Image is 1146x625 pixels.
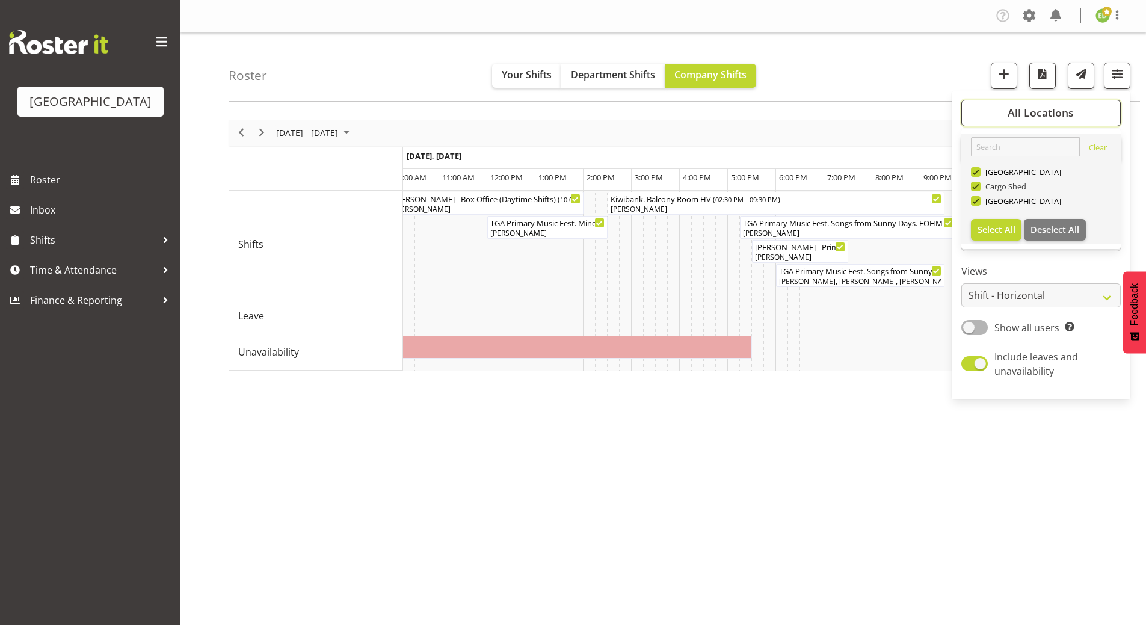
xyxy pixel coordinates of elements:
[571,68,655,81] span: Department Shifts
[407,150,461,161] span: [DATE], [DATE]
[1029,63,1056,89] button: Download a PDF of the roster according to the set date range.
[490,217,605,229] div: TGA Primary Music Fest. Minder. [DATE] ( )
[238,309,264,323] span: Leave
[715,194,778,204] span: 02:30 PM - 09:30 PM
[1024,219,1086,241] button: Deselect All
[30,201,174,219] span: Inbox
[490,172,523,183] span: 12:00 PM
[683,172,711,183] span: 4:00 PM
[30,291,156,309] span: Finance & Reporting
[30,231,156,249] span: Shifts
[779,172,807,183] span: 6:00 PM
[674,68,747,81] span: Company Shifts
[755,252,845,263] div: [PERSON_NAME]
[743,228,953,239] div: [PERSON_NAME]
[238,345,299,359] span: Unavailability
[229,191,403,298] td: Shifts resource
[994,350,1078,378] span: Include leaves and unavailability
[611,204,941,215] div: [PERSON_NAME]
[752,240,848,263] div: Shifts"s event - Michelle - Primary School Choir - Songs from the Sunny Days Begin From Tuesday, ...
[233,125,250,140] button: Previous
[779,265,941,277] div: TGA Primary Music Fest. Songs from Sunny Days ( )
[961,100,1121,126] button: All Locations
[978,224,1015,235] span: Select All
[981,196,1062,206] span: [GEOGRAPHIC_DATA]
[231,120,251,146] div: previous period
[827,172,855,183] span: 7:00 PM
[611,192,941,205] div: Kiwibank. Balcony Room HV ( )
[1068,63,1094,89] button: Send a list of all shifts for the selected filtered period to all rostered employees.
[740,216,957,239] div: Shifts"s event - TGA Primary Music Fest. Songs from Sunny Days. FOHM Shift Begin From Tuesday, Au...
[608,192,944,215] div: Shifts"s event - Kiwibank. Balcony Room HV Begin From Tuesday, August 26, 2025 at 2:30:00 PM GMT+...
[394,204,581,215] div: [PERSON_NAME]
[238,237,263,251] span: Shifts
[274,125,355,140] button: August 2025
[1008,105,1074,120] span: All Locations
[1123,271,1146,353] button: Feedback - Show survey
[394,172,427,183] span: 10:00 AM
[875,172,904,183] span: 8:00 PM
[492,64,561,88] button: Your Shifts
[743,217,953,229] div: TGA Primary Music Fest. Songs from Sunny Days. FOHM Shift ( )
[731,172,759,183] span: 5:00 PM
[1104,63,1130,89] button: Filter Shifts
[9,30,108,54] img: Rosterit website logo
[275,125,339,140] span: [DATE] - [DATE]
[229,69,267,82] h4: Roster
[971,137,1080,156] input: Search
[1095,8,1110,23] img: emma-dowman11789.jpg
[755,241,845,253] div: [PERSON_NAME] - Primary School Choir - Songs from the Sunny Days ( )
[587,172,615,183] span: 2:00 PM
[391,192,584,215] div: Shifts"s event - Robin - Box Office (Daytime Shifts) Begin From Tuesday, August 26, 2025 at 10:00...
[991,63,1017,89] button: Add a new shift
[1030,224,1079,235] span: Deselect All
[981,167,1062,177] span: [GEOGRAPHIC_DATA]
[971,219,1022,241] button: Select All
[487,216,608,239] div: Shifts"s event - TGA Primary Music Fest. Minder. Tuesday Begin From Tuesday, August 26, 2025 at 1...
[229,334,403,371] td: Unavailability resource
[490,228,605,239] div: [PERSON_NAME]
[981,182,1027,191] span: Cargo Shed
[994,321,1059,334] span: Show all users
[779,276,941,287] div: [PERSON_NAME], [PERSON_NAME], [PERSON_NAME], [PERSON_NAME], [PERSON_NAME], [PERSON_NAME], [PERSON...
[561,64,665,88] button: Department Shifts
[1129,283,1140,325] span: Feedback
[442,172,475,183] span: 11:00 AM
[923,172,952,183] span: 9:00 PM
[229,298,403,334] td: Leave resource
[30,171,174,189] span: Roster
[251,120,272,146] div: next period
[502,68,552,81] span: Your Shifts
[272,120,357,146] div: August 25 - 31, 2025
[776,264,944,287] div: Shifts"s event - TGA Primary Music Fest. Songs from Sunny Days Begin From Tuesday, August 26, 202...
[29,93,152,111] div: [GEOGRAPHIC_DATA]
[229,120,1098,371] div: Timeline Week of August 26, 2025
[665,64,756,88] button: Company Shifts
[961,264,1121,279] label: Views
[560,194,623,204] span: 10:00 AM - 02:00 PM
[394,192,581,205] div: [PERSON_NAME] - Box Office (Daytime Shifts) ( )
[254,125,270,140] button: Next
[635,172,663,183] span: 3:00 PM
[1089,142,1107,156] a: Clear
[538,172,567,183] span: 1:00 PM
[30,261,156,279] span: Time & Attendance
